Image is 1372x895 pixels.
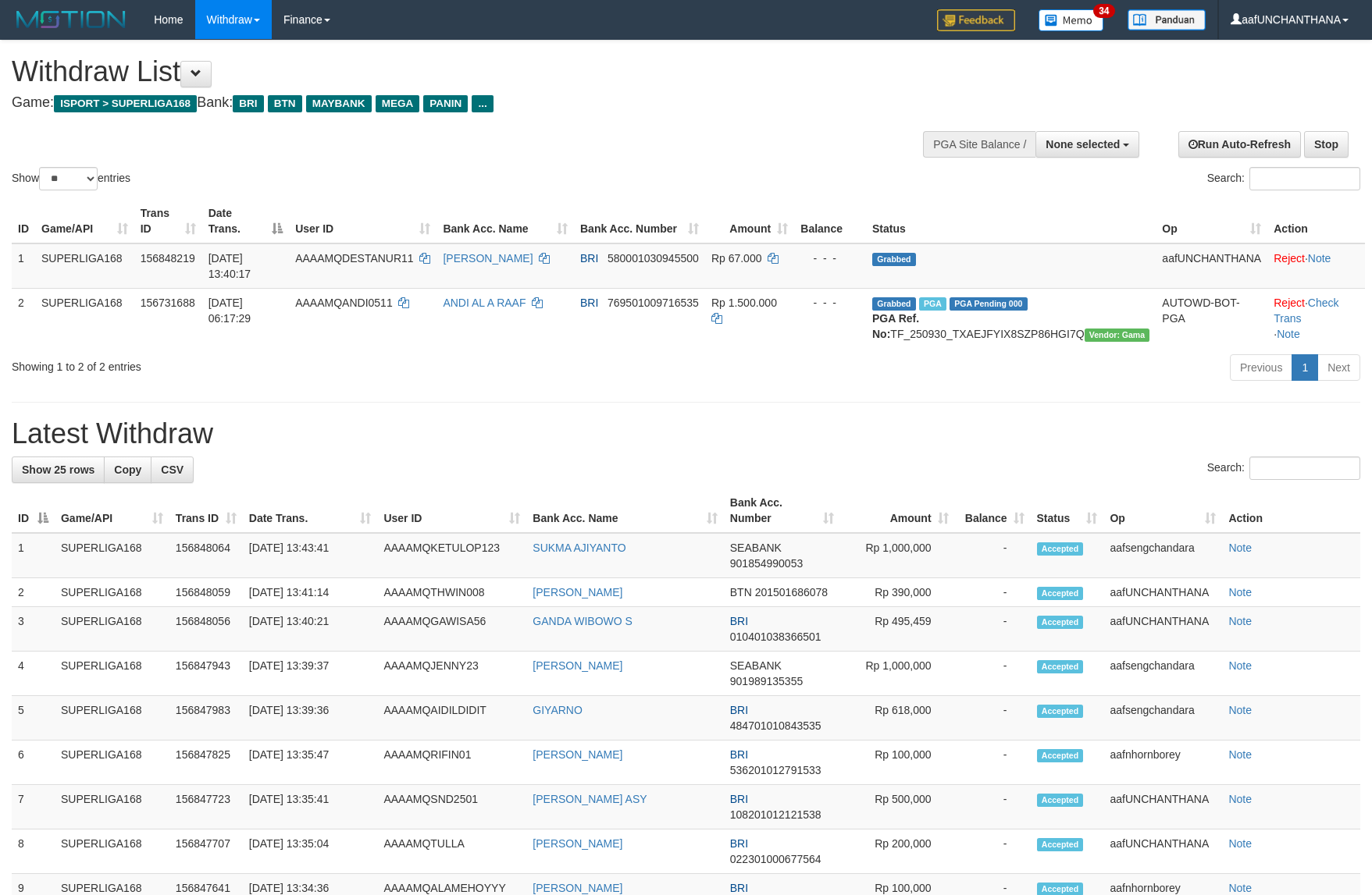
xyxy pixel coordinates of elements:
[12,167,130,190] label: Show entries
[208,297,251,325] span: [DATE] 06:17:29
[755,586,828,598] span: Copy 201501686078 to clipboard
[533,882,622,894] a: [PERSON_NAME]
[134,199,202,243] th: Trans ID: activate to sort column ascending
[141,297,195,309] span: 156731688
[141,252,195,265] span: 156848219
[1031,488,1104,533] th: Status: activate to sort column ascending
[12,8,130,31] img: MOTION_logo.png
[1178,131,1301,158] a: Run Auto-Refresh
[730,704,748,716] span: BRI
[12,607,55,652] td: 3
[12,488,55,533] th: ID: activate to sort column descending
[12,95,899,111] h4: Game: Bank:
[533,659,622,672] a: [PERSON_NAME]
[1046,138,1120,151] span: None selected
[377,533,526,578] td: AAAAMQKETULOP123
[608,297,699,309] span: Copy 769501009716535 to clipboard
[840,741,955,785] td: Rp 100,000
[533,837,622,850] a: [PERSON_NAME]
[443,297,526,309] a: ANDI AL A RAAF
[1267,199,1365,243] th: Action
[580,297,598,309] span: BRI
[1037,660,1084,673] span: Accepted
[724,488,840,533] th: Bank Acc. Number: activate to sort column ascending
[730,659,782,672] span: SEABANK
[1093,4,1114,18] span: 34
[533,793,647,805] a: [PERSON_NAME] ASY
[243,578,378,607] td: [DATE] 13:41:14
[12,456,105,483] a: Show 25 rows
[1228,542,1252,554] a: Note
[1249,167,1360,190] input: Search:
[55,607,169,652] td: SUPERLIGA168
[955,741,1031,785] td: -
[1207,167,1360,190] label: Search:
[423,95,468,112] span: PANIN
[169,696,243,741] td: 156847983
[955,829,1031,874] td: -
[533,748,622,761] a: [PERSON_NAME]
[950,297,1028,311] span: PGA Pending
[730,808,821,821] span: Copy 108201012121538 to clipboard
[533,586,622,598] a: [PERSON_NAME]
[794,199,866,243] th: Balance
[840,696,955,741] td: Rp 618,000
[1156,243,1267,289] td: aafUNCHANTHANA
[377,785,526,829] td: AAAAMQSND2501
[243,696,378,741] td: [DATE] 13:39:36
[1267,243,1365,289] td: ·
[243,741,378,785] td: [DATE] 13:35:47
[376,95,420,112] span: MEGA
[955,488,1031,533] th: Balance: activate to sort column ascending
[12,288,35,348] td: 2
[1037,794,1084,807] span: Accepted
[955,533,1031,578] td: -
[1317,354,1360,381] a: Next
[1249,456,1360,480] input: Search:
[202,199,290,243] th: Date Trans.: activate to sort column descending
[151,456,194,483] a: CSV
[35,288,134,348] td: SUPERLIGA168
[1037,838,1084,851] span: Accepted
[730,793,748,805] span: BRI
[35,199,134,243] th: Game/API: activate to sort column ascending
[377,741,526,785] td: AAAAMQRIFIN01
[295,252,413,265] span: AAAAMQDESTANUR11
[705,199,794,243] th: Amount: activate to sort column ascending
[730,837,748,850] span: BRI
[243,829,378,874] td: [DATE] 13:35:04
[55,785,169,829] td: SUPERLIGA168
[730,675,803,687] span: Copy 901989135355 to clipboard
[1228,615,1252,627] a: Note
[377,578,526,607] td: AAAAMQTHWIN008
[711,252,762,265] span: Rp 67.000
[295,297,393,309] span: AAAAMQANDI0511
[12,578,55,607] td: 2
[377,488,526,533] th: User ID: activate to sort column ascending
[1274,297,1305,309] a: Reject
[866,199,1156,243] th: Status
[12,199,35,243] th: ID
[1128,9,1206,30] img: panduan.png
[1267,288,1365,348] td: · ·
[12,785,55,829] td: 7
[169,741,243,785] td: 156847825
[35,243,134,289] td: SUPERLIGA168
[114,463,141,476] span: Copy
[533,615,633,627] a: GANDA WIBOWO S
[1103,652,1222,696] td: aafsengchandara
[268,95,302,112] span: BTN
[872,312,919,340] b: PGA Ref. No:
[730,853,821,865] span: Copy 022301000677564 to clipboard
[533,704,583,716] a: GIYARNO
[243,785,378,829] td: [DATE] 13:35:41
[169,607,243,652] td: 156848056
[1156,288,1267,348] td: AUTOWD-BOT-PGA
[377,829,526,874] td: AAAAMQTULLA
[104,456,151,483] a: Copy
[1228,837,1252,850] a: Note
[574,199,705,243] th: Bank Acc. Number: activate to sort column ascending
[1103,741,1222,785] td: aafnhornborey
[1103,829,1222,874] td: aafUNCHANTHANA
[208,252,251,280] span: [DATE] 13:40:17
